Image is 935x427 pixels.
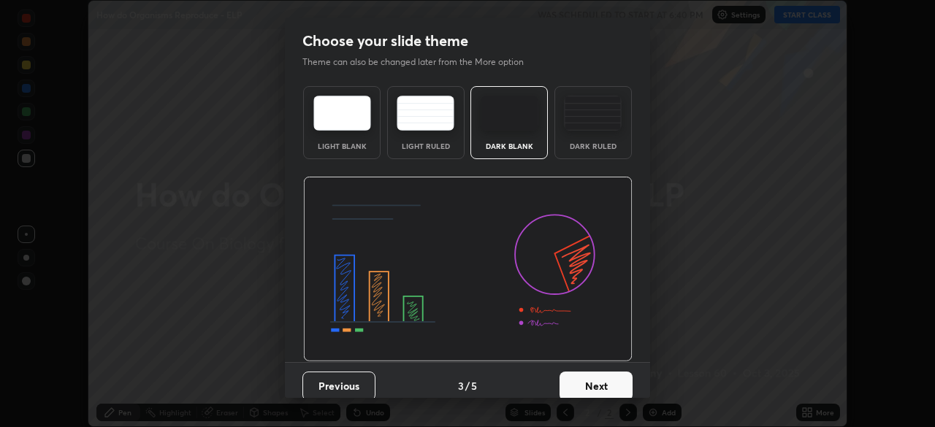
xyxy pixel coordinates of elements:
button: Next [560,372,633,401]
h4: 3 [458,378,464,393]
p: Theme can also be changed later from the More option [302,55,539,69]
div: Light Blank [313,142,371,150]
h4: / [465,378,470,393]
img: lightTheme.e5ed3b09.svg [313,96,371,131]
button: Previous [302,372,375,401]
h2: Choose your slide theme [302,31,468,50]
img: darkRuledTheme.de295e13.svg [564,96,622,131]
div: Dark Blank [480,142,538,150]
img: darkTheme.f0cc69e5.svg [481,96,538,131]
img: darkThemeBanner.d06ce4a2.svg [303,177,633,362]
img: lightRuledTheme.5fabf969.svg [397,96,454,131]
h4: 5 [471,378,477,393]
div: Dark Ruled [564,142,622,150]
div: Light Ruled [397,142,455,150]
